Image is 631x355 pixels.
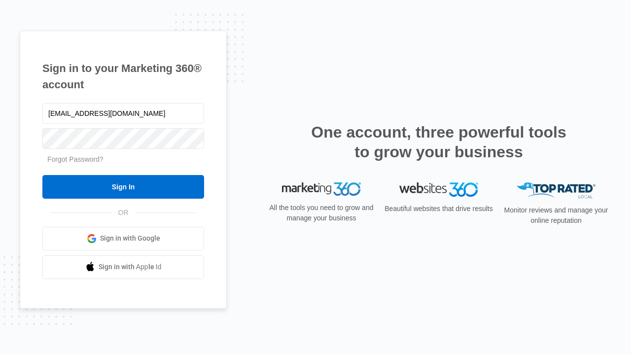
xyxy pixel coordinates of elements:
[399,182,478,197] img: Websites 360
[99,262,162,272] span: Sign in with Apple Id
[111,208,136,218] span: OR
[308,122,569,162] h2: One account, three powerful tools to grow your business
[266,203,377,223] p: All the tools you need to grow and manage your business
[384,204,494,214] p: Beautiful websites that drive results
[42,60,204,93] h1: Sign in to your Marketing 360® account
[501,205,611,226] p: Monitor reviews and manage your online reputation
[42,255,204,279] a: Sign in with Apple Id
[47,155,104,163] a: Forgot Password?
[100,233,160,244] span: Sign in with Google
[282,182,361,196] img: Marketing 360
[42,175,204,199] input: Sign In
[42,227,204,250] a: Sign in with Google
[42,103,204,124] input: Email
[517,182,596,199] img: Top Rated Local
